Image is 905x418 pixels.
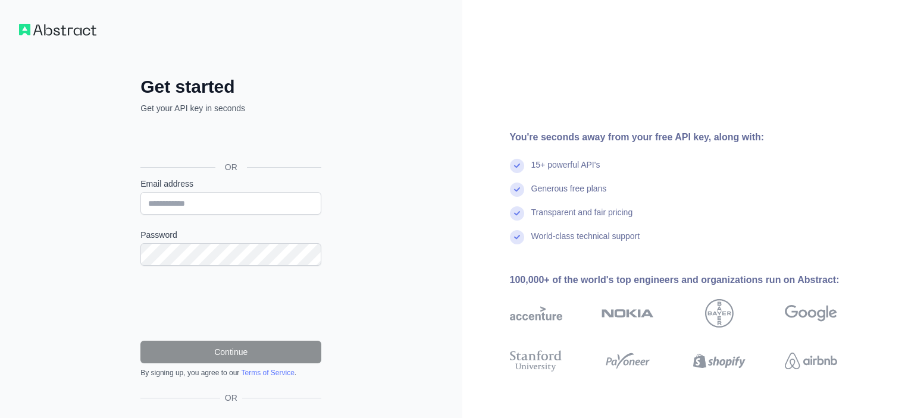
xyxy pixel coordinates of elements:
img: nokia [602,299,654,328]
img: stanford university [510,348,562,374]
img: check mark [510,159,524,173]
img: bayer [705,299,734,328]
div: Generous free plans [531,183,607,206]
label: Email address [140,178,321,190]
span: OR [220,392,242,404]
img: check mark [510,206,524,221]
img: accenture [510,299,562,328]
div: By signing up, you agree to our . [140,368,321,378]
div: You're seconds away from your free API key, along with: [510,130,875,144]
div: 15+ powerful API's [531,159,600,183]
span: OR [215,161,247,173]
img: payoneer [602,348,654,374]
img: google [785,299,837,328]
label: Password [140,229,321,241]
img: Workflow [19,24,96,36]
iframe: Sign in with Google Button [134,127,325,153]
img: check mark [510,183,524,197]
div: Transparent and fair pricing [531,206,633,230]
iframe: reCAPTCHA [140,280,321,326]
img: shopify [693,348,746,374]
div: 100,000+ of the world's top engineers and organizations run on Abstract: [510,273,875,287]
div: World-class technical support [531,230,640,254]
button: Continue [140,341,321,363]
img: airbnb [785,348,837,374]
img: check mark [510,230,524,244]
a: Terms of Service [241,369,294,377]
h2: Get started [140,76,321,98]
p: Get your API key in seconds [140,102,321,114]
